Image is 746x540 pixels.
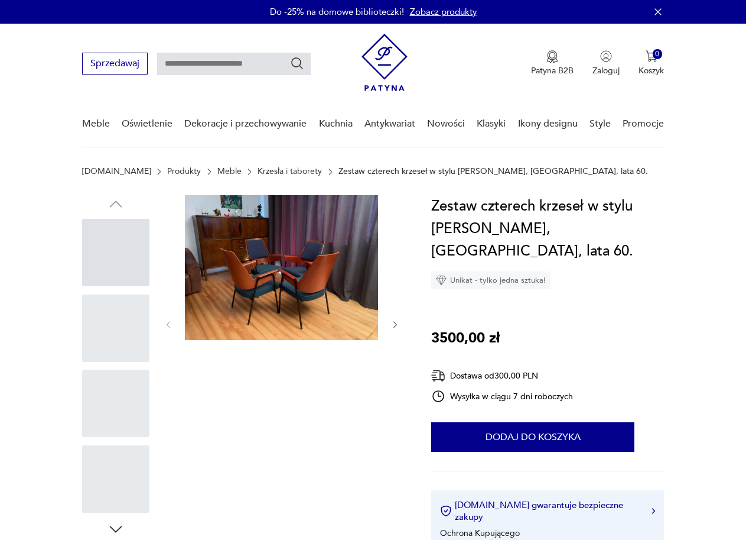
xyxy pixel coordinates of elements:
a: [DOMAIN_NAME] [82,167,151,176]
a: Oświetlenie [122,101,172,147]
a: Ikony designu [518,101,578,147]
a: Klasyki [477,101,506,147]
img: Ikona koszyka [646,50,657,62]
a: Antykwariat [364,101,415,147]
img: Ikonka użytkownika [600,50,612,62]
p: Zaloguj [592,65,620,76]
img: Ikona certyfikatu [440,505,452,517]
div: 0 [653,49,663,59]
div: Unikat - tylko jedna sztuka! [431,271,550,289]
p: 3500,00 zł [431,327,500,350]
p: Do -25% na domowe biblioteczki! [270,6,404,18]
a: Promocje [623,101,664,147]
img: Ikona dostawy [431,368,445,383]
button: 0Koszyk [639,50,664,76]
img: Ikona medalu [546,50,558,63]
a: Nowości [427,101,465,147]
a: Meble [217,167,242,176]
button: Sprzedawaj [82,53,148,75]
a: Style [589,101,611,147]
button: Patyna B2B [531,50,574,76]
img: Zdjęcie produktu Zestaw czterech krzeseł w stylu Hanno Von Gustedta, Austria, lata 60. [185,195,378,340]
a: Kuchnia [319,101,353,147]
h1: Zestaw czterech krzeseł w stylu [PERSON_NAME], [GEOGRAPHIC_DATA], lata 60. [431,195,664,263]
li: Ochrona Kupującego [440,528,520,539]
p: Patyna B2B [531,65,574,76]
img: Ikona diamentu [436,275,447,286]
button: Dodaj do koszyka [431,422,634,452]
div: Wysyłka w ciągu 7 dni roboczych [431,389,573,403]
a: Produkty [167,167,201,176]
img: Ikona strzałki w prawo [651,508,655,514]
p: Zestaw czterech krzeseł w stylu [PERSON_NAME], [GEOGRAPHIC_DATA], lata 60. [338,167,648,176]
img: Patyna - sklep z meblami i dekoracjami vintage [361,34,408,91]
div: Dostawa od 300,00 PLN [431,368,573,383]
button: Zaloguj [592,50,620,76]
a: Ikona medaluPatyna B2B [531,50,574,76]
a: Sprzedawaj [82,60,148,69]
a: Meble [82,101,110,147]
a: Dekoracje i przechowywanie [184,101,307,147]
a: Zobacz produkty [410,6,477,18]
button: [DOMAIN_NAME] gwarantuje bezpieczne zakupy [440,499,655,523]
a: Krzesła i taborety [258,167,322,176]
p: Koszyk [639,65,664,76]
button: Szukaj [290,56,304,70]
